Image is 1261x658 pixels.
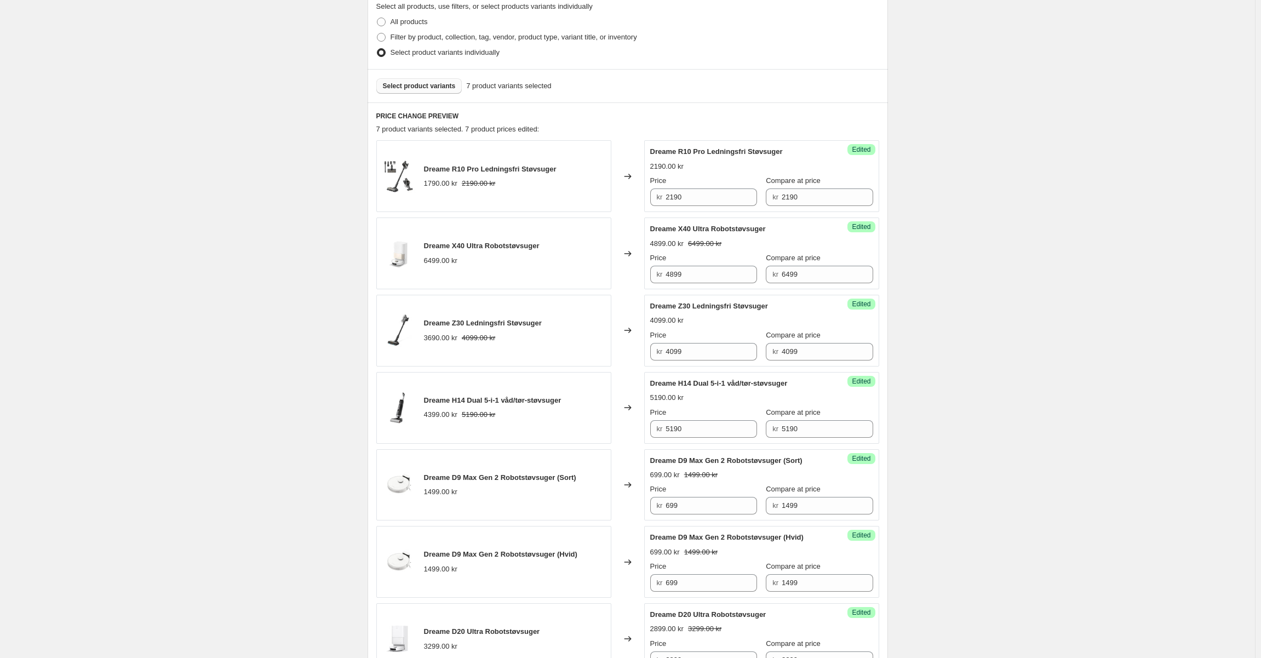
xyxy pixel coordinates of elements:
strike: 1499.00 kr [684,547,718,558]
img: 1_900x_3ebe7aed-a135-4cd2-96ff-d31168e85a11_80x.webp [382,160,415,193]
span: Dreame D9 Max Gen 2 Robotstøvsuger (Hvid) [650,533,804,541]
span: Edited [852,377,870,386]
span: Dreame Z30 Ledningsfri Støvsuger [650,302,768,310]
span: Compare at price [766,254,821,262]
span: Compare at price [766,331,821,339]
span: kr [772,579,778,587]
img: Total-Right_e0ce89eb-908d-45fd-8ea4-e971fb8daae2_80x.jpg [382,468,415,501]
div: 699.00 kr [650,470,680,480]
span: Dreame D9 Max Gen 2 Robotstøvsuger (Hvid) [424,550,577,558]
span: Select all products, use filters, or select products variants individually [376,2,593,10]
span: kr [772,347,778,356]
div: 6499.00 kr [424,255,457,266]
span: 7 product variants selected [466,81,551,91]
div: 2899.00 kr [650,623,684,634]
span: Dreame X40 Ultra Robotstøvsuger [650,225,766,233]
span: Dreame H14 Dual 5-i-1 våd/tør-støvsuger [424,396,561,404]
span: Dreame Z30 Ledningsfri Støvsuger [424,319,542,327]
span: Edited [852,300,870,308]
span: kr [657,347,663,356]
span: Price [650,408,667,416]
img: WideAngle-Multi-SurfaceBrush_-_V_80x.jpg [382,314,415,347]
span: Price [650,331,667,339]
img: Total-Right_e0ce89eb-908d-45fd-8ea4-e971fb8daae2_80x.jpg [382,546,415,579]
span: kr [657,270,663,278]
div: 3690.00 kr [424,333,457,344]
span: Dreame D9 Max Gen 2 Robotstøvsuger (Sort) [424,473,576,482]
span: Filter by product, collection, tag, vendor, product type, variant title, or inventory [391,33,637,41]
span: kr [772,270,778,278]
span: Dreame X40 Ultra Robotstøvsuger [424,242,540,250]
span: Dreame R10 Pro Ledningsfri Støvsuger [650,147,783,156]
span: Compare at price [766,408,821,416]
img: X40_Ultra_55d30dee-9d11-4a85-a2d8-84f3ea5fefb0_80x.jpg [382,237,415,270]
span: kr [772,425,778,433]
span: kr [657,425,663,433]
span: Edited [852,531,870,540]
h6: PRICE CHANGE PREVIEW [376,112,879,121]
strike: 6499.00 kr [688,238,721,249]
span: Edited [852,145,870,154]
span: Select product variants individually [391,48,500,56]
span: Price [650,562,667,570]
span: All products [391,18,428,26]
div: 1790.00 kr [424,178,457,189]
div: 1499.00 kr [424,487,457,497]
img: 1_D20Ultra-Total-right_80x.jpg [382,622,415,655]
strike: 4099.00 kr [462,333,495,344]
span: Compare at price [766,639,821,648]
span: Dreame D20 Ultra Robotstøvsuger [650,610,766,619]
span: Price [650,254,667,262]
span: Price [650,639,667,648]
span: Dreame R10 Pro Ledningsfri Støvsuger [424,165,557,173]
div: 4399.00 kr [424,409,457,420]
span: Dreame D9 Max Gen 2 Robotstøvsuger (Sort) [650,456,803,465]
div: 2190.00 kr [650,161,684,172]
span: kr [772,193,778,201]
div: 3299.00 kr [424,641,457,652]
span: Compare at price [766,485,821,493]
span: Compare at price [766,562,821,570]
div: 5190.00 kr [650,392,684,403]
button: Select product variants [376,78,462,94]
strike: 3299.00 kr [688,623,721,634]
strike: 2190.00 kr [462,178,495,189]
span: Edited [852,222,870,231]
span: 7 product variants selected. 7 product prices edited: [376,125,540,133]
span: Edited [852,454,870,463]
div: 1499.00 kr [424,564,457,575]
span: Dreame H14 Dual 5-i-1 våd/tør-støvsuger [650,379,788,387]
div: 4099.00 kr [650,315,684,326]
span: Dreame D20 Ultra Robotstøvsuger [424,627,540,636]
img: WideAngle-MainImage_80x.jpg [382,391,415,424]
strike: 5190.00 kr [462,409,495,420]
span: Select product variants [383,82,456,90]
div: 699.00 kr [650,547,680,558]
span: kr [657,501,663,510]
span: Edited [852,608,870,617]
strike: 1499.00 kr [684,470,718,480]
span: Compare at price [766,176,821,185]
span: kr [772,501,778,510]
span: Price [650,485,667,493]
span: Price [650,176,667,185]
div: 4899.00 kr [650,238,684,249]
span: kr [657,579,663,587]
span: kr [657,193,663,201]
